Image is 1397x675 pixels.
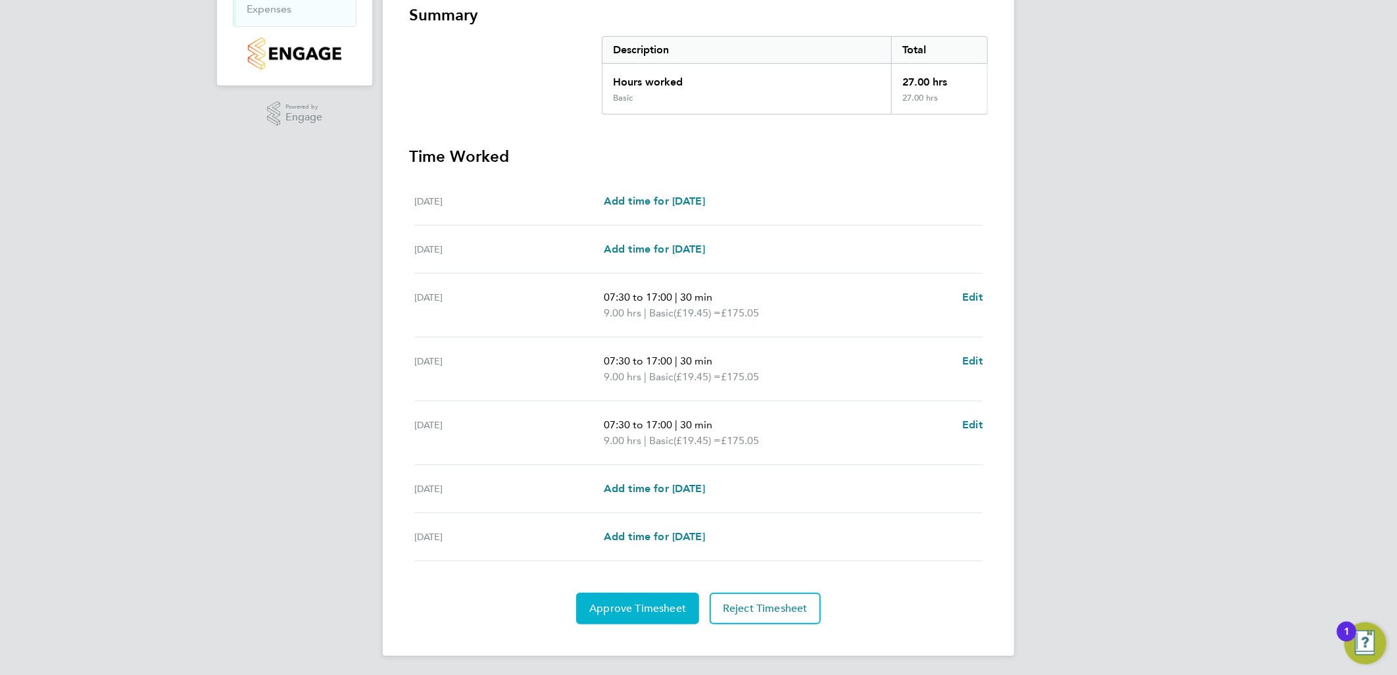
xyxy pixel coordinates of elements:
[962,355,983,367] span: Edit
[675,418,677,431] span: |
[891,37,987,63] div: Total
[604,307,641,319] span: 9.00 hrs
[285,112,322,123] span: Engage
[710,593,821,624] button: Reject Timesheet
[247,3,291,15] a: Expenses
[414,417,604,449] div: [DATE]
[674,307,721,319] span: (£19.45) =
[649,433,674,449] span: Basic
[414,193,604,209] div: [DATE]
[604,482,705,495] span: Add time for [DATE]
[613,93,633,103] div: Basic
[962,418,983,431] span: Edit
[414,241,604,257] div: [DATE]
[414,353,604,385] div: [DATE]
[604,241,705,257] a: Add time for [DATE]
[604,243,705,255] span: Add time for [DATE]
[644,434,647,447] span: |
[649,305,674,321] span: Basic
[409,5,988,26] h3: Summary
[576,593,699,624] button: Approve Timesheet
[644,370,647,383] span: |
[721,434,759,447] span: £175.05
[721,307,759,319] span: £175.05
[285,101,322,113] span: Powered by
[680,291,712,303] span: 30 min
[891,93,987,114] div: 27.00 hrs
[674,434,721,447] span: (£19.45) =
[1344,622,1386,664] button: Open Resource Center, 1 new notification
[602,64,891,93] div: Hours worked
[604,529,705,545] a: Add time for [DATE]
[604,434,641,447] span: 9.00 hrs
[604,370,641,383] span: 9.00 hrs
[589,602,686,615] span: Approve Timesheet
[680,418,712,431] span: 30 min
[409,5,988,624] section: Timesheet
[604,291,672,303] span: 07:30 to 17:00
[414,289,604,321] div: [DATE]
[675,355,677,367] span: |
[1344,632,1350,649] div: 1
[409,146,988,167] h3: Time Worked
[962,353,983,369] a: Edit
[604,418,672,431] span: 07:30 to 17:00
[604,195,705,207] span: Add time for [DATE]
[721,370,759,383] span: £175.05
[680,355,712,367] span: 30 min
[891,64,987,93] div: 27.00 hrs
[604,481,705,497] a: Add time for [DATE]
[675,291,677,303] span: |
[414,481,604,497] div: [DATE]
[248,37,341,70] img: countryside-properties-logo-retina.png
[604,530,705,543] span: Add time for [DATE]
[644,307,647,319] span: |
[414,529,604,545] div: [DATE]
[602,36,988,114] div: Summary
[604,193,705,209] a: Add time for [DATE]
[962,417,983,433] a: Edit
[674,370,721,383] span: (£19.45) =
[723,602,808,615] span: Reject Timesheet
[233,37,356,70] a: Go to home page
[962,291,983,303] span: Edit
[604,355,672,367] span: 07:30 to 17:00
[602,37,891,63] div: Description
[267,101,323,126] a: Powered byEngage
[962,289,983,305] a: Edit
[649,369,674,385] span: Basic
